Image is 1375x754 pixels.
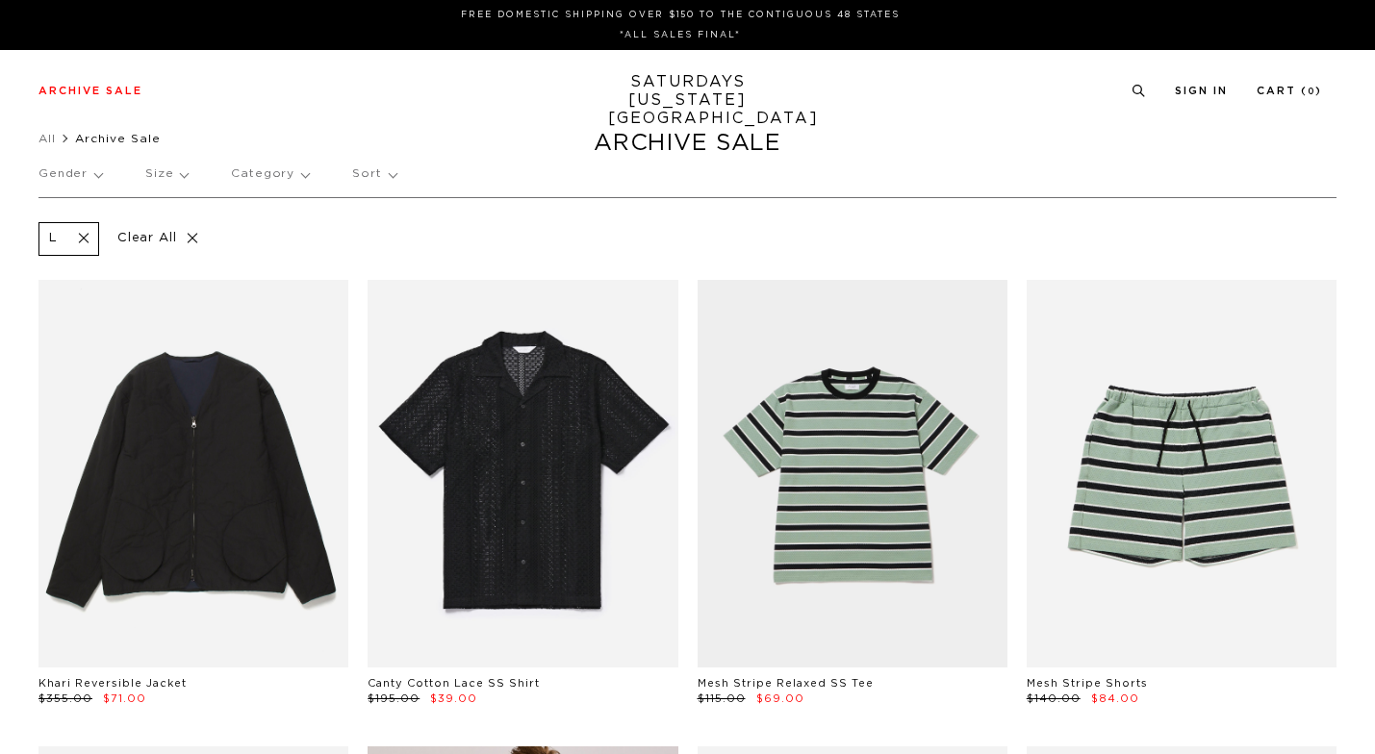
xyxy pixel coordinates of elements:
a: Sign In [1175,86,1228,96]
a: Archive Sale [38,86,142,96]
span: $115.00 [698,693,746,704]
p: Category [231,152,309,196]
p: L [49,231,58,247]
span: $84.00 [1091,693,1139,704]
a: Mesh Stripe Relaxed SS Tee [698,678,874,689]
p: Sort [352,152,395,196]
a: Cart (0) [1257,86,1322,96]
a: SATURDAYS[US_STATE][GEOGRAPHIC_DATA] [608,73,767,128]
a: Khari Reversible Jacket [38,678,187,689]
span: $140.00 [1027,693,1081,704]
p: Gender [38,152,102,196]
span: Archive Sale [75,133,161,144]
span: $195.00 [368,693,420,704]
a: Mesh Stripe Shorts [1027,678,1148,689]
span: $355.00 [38,693,92,704]
p: FREE DOMESTIC SHIPPING OVER $150 TO THE CONTIGUOUS 48 STATES [46,8,1314,22]
span: $39.00 [430,693,477,704]
small: 0 [1308,88,1315,96]
a: All [38,133,56,144]
a: Canty Cotton Lace SS Shirt [368,678,540,689]
span: $69.00 [756,693,804,704]
p: *ALL SALES FINAL* [46,28,1314,42]
p: Clear All [109,222,208,256]
span: $71.00 [103,693,146,704]
p: Size [145,152,188,196]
